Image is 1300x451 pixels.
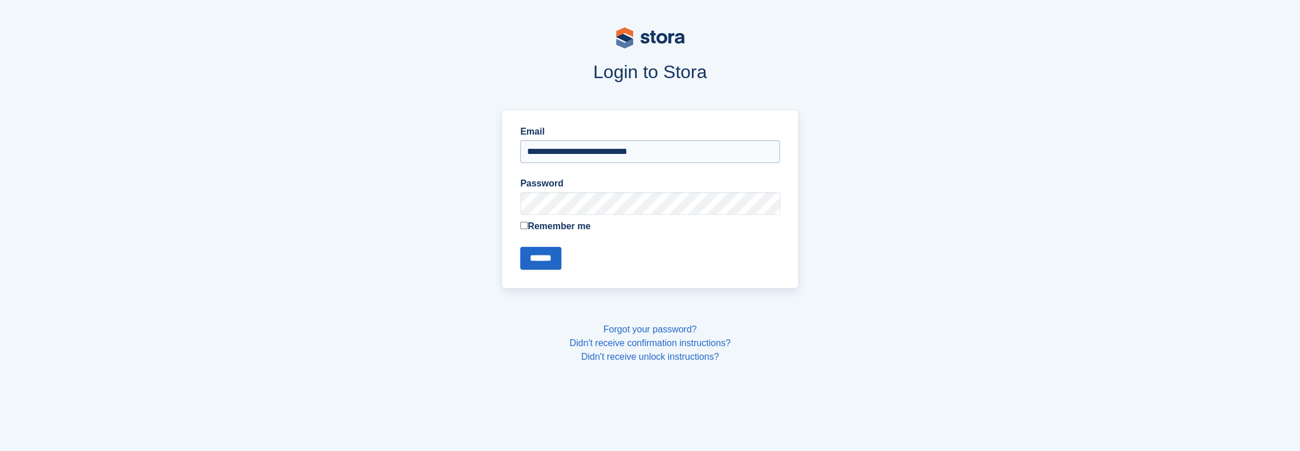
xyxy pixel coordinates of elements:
label: Email [520,125,780,139]
input: Remember me [520,222,528,229]
a: Didn't receive unlock instructions? [581,352,719,361]
label: Remember me [520,220,780,233]
a: Didn't receive confirmation instructions? [569,338,730,348]
img: stora-logo-53a41332b3708ae10de48c4981b4e9114cc0af31d8433b30ea865607fb682f29.svg [616,27,685,48]
h1: Login to Stora [284,62,1016,82]
a: Forgot your password? [604,324,697,334]
label: Password [520,177,780,190]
